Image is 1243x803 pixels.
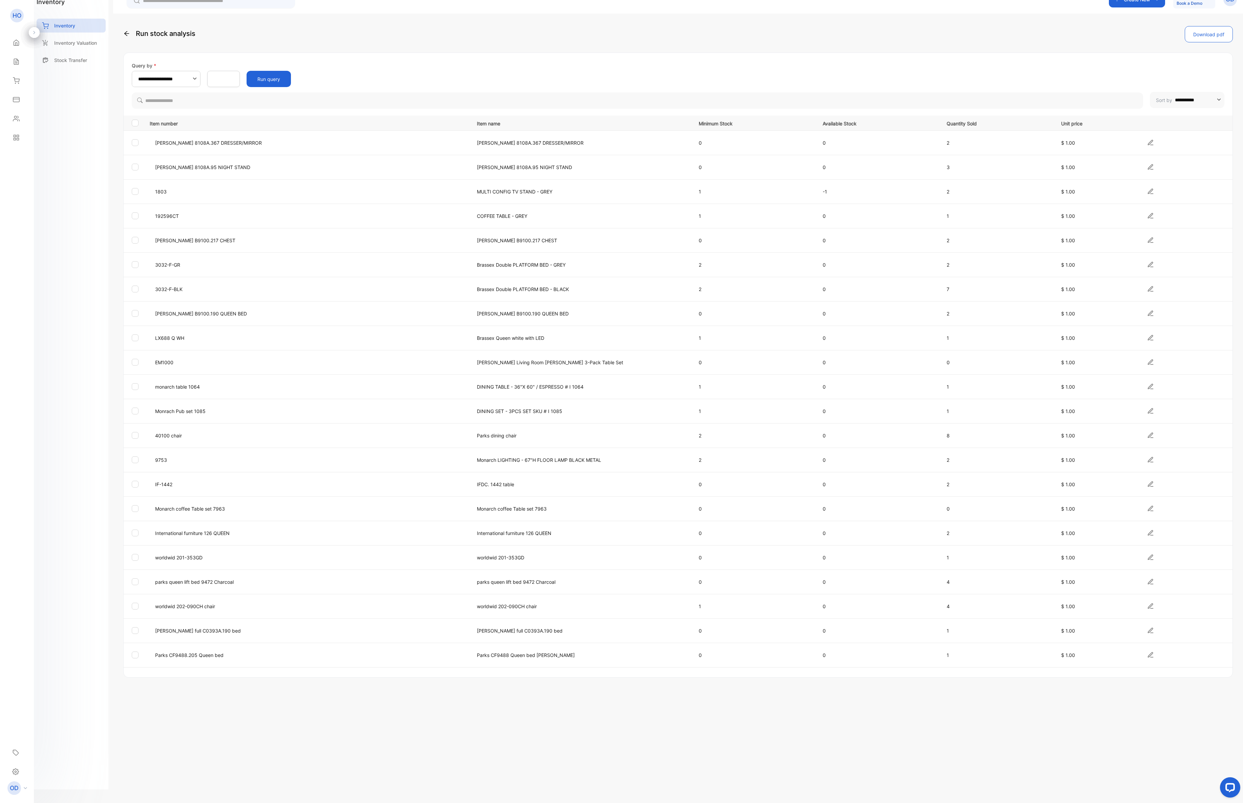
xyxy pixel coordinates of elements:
[823,603,933,610] p: 0
[477,310,685,317] p: [PERSON_NAME] B9100.190 QUEEN BED
[1061,506,1075,512] span: $ 1.00
[823,261,933,268] p: 0
[477,603,685,610] p: worldwid 202-090CH chair
[699,432,809,439] p: 2
[477,627,685,634] p: [PERSON_NAME] full C0393A.190 bed
[699,237,809,244] p: 0
[155,237,463,244] p: [PERSON_NAME] B9100.217 CHEST
[947,432,1047,439] p: 8
[1061,481,1075,487] span: $ 1.00
[37,19,106,33] a: Inventory
[947,505,1047,512] p: 0
[155,554,463,561] p: worldwid 201-353GD
[1061,530,1075,536] span: $ 1.00
[823,456,933,464] p: 0
[155,603,463,610] p: worldwid 202-090CH chair
[947,310,1047,317] p: 2
[699,652,809,659] p: 0
[155,578,463,585] p: parks queen lift bed 9472 Charcoal
[37,36,106,50] a: Inventory Valuation
[947,530,1047,537] p: 2
[699,383,809,390] p: 1
[823,530,933,537] p: 0
[155,334,463,342] p: LX688 Q WH
[1061,359,1075,365] span: $ 1.00
[699,286,809,293] p: 2
[947,578,1047,585] p: 4
[699,359,809,366] p: 0
[699,578,809,585] p: 0
[1061,335,1075,341] span: $ 1.00
[1061,311,1075,316] span: $ 1.00
[477,481,685,488] p: IFDC. 1442 table
[823,627,933,634] p: 0
[1150,92,1224,108] button: Sort by
[947,627,1047,634] p: 1
[477,119,685,127] p: Item name
[947,359,1047,366] p: 0
[1061,238,1075,243] span: $ 1.00
[1061,579,1075,585] span: $ 1.00
[477,164,685,171] p: [PERSON_NAME] 8108A.95 NIGHT STAND
[947,481,1047,488] p: 2
[477,383,685,390] p: DINING TABLE - 36"X 60" / ESPRESSO # I 1064
[823,432,933,439] p: 0
[699,408,809,415] p: 1
[54,57,87,64] p: Stock Transfer
[947,603,1047,610] p: 4
[1061,286,1075,292] span: $ 1.00
[947,456,1047,464] p: 2
[947,383,1047,390] p: 1
[1177,1,1202,6] a: Book a Demo
[477,456,685,464] p: Monarch LIGHTING - 67"H FLOOR LAMP BLACK METAL
[823,164,933,171] p: 0
[155,652,463,659] p: Parks CF9488.205 Queen bed
[477,554,685,561] p: worldwid 201-353GD
[1215,775,1243,803] iframe: LiveChat chat widget
[477,334,685,342] p: Brassex Queen white with LED
[947,119,1047,127] p: Quantity Sold
[823,334,933,342] p: 0
[477,432,685,439] p: Parks dining chair
[823,554,933,561] p: 0
[155,408,463,415] p: Monrach Pub set 1085
[477,505,685,512] p: Monarch coffee Table set 7963
[477,578,685,585] p: parks queen lift bed 9472 Charcoal
[699,188,809,195] p: 1
[823,310,933,317] p: 0
[699,456,809,464] p: 2
[947,261,1047,268] p: 2
[477,212,685,220] p: COFFEE TABLE - GREY
[150,119,468,127] p: Item number
[132,63,156,68] label: Query by
[947,212,1047,220] p: 1
[947,188,1047,195] p: 2
[823,578,933,585] p: 0
[947,286,1047,293] p: 7
[823,119,933,127] p: Available Stock
[477,408,685,415] p: DINING SET - 3PCS SET SKU # I 1085
[699,212,809,220] p: 1
[947,554,1047,561] p: 1
[477,652,685,659] p: Parks CF9488 Queen bed [PERSON_NAME]
[1061,119,1139,127] p: Unit price
[699,334,809,342] p: 1
[1061,555,1075,560] span: $ 1.00
[823,286,933,293] p: 0
[155,212,463,220] p: 192596CT
[155,432,463,439] p: 40100 chair
[155,286,463,293] p: 3032-F-BLK
[699,554,809,561] p: 0
[1061,213,1075,219] span: $ 1.00
[1061,457,1075,463] span: $ 1.00
[699,139,809,146] p: 0
[823,359,933,366] p: 0
[947,334,1047,342] p: 1
[155,456,463,464] p: 9753
[477,530,685,537] p: International furniture 126 QUEEN
[477,188,685,195] p: MULTI CONFIG TV STAND - GREY
[947,408,1047,415] p: 1
[1061,408,1075,414] span: $ 1.00
[155,188,463,195] p: 1803
[10,784,19,792] p: OD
